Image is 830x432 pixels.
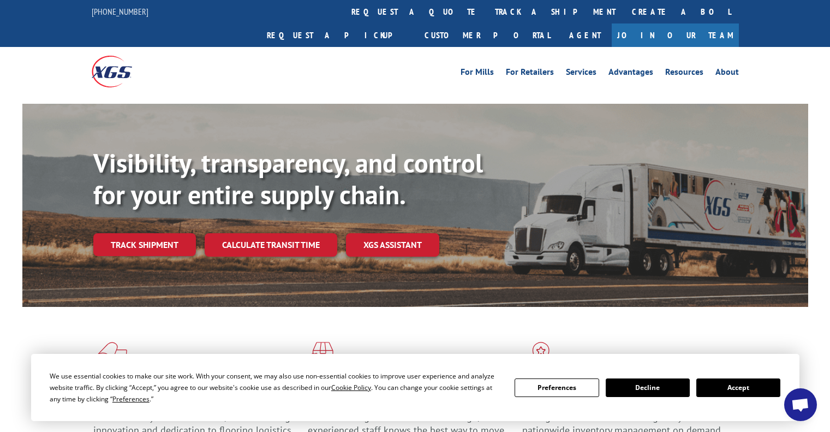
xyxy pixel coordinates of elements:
div: Open chat [784,388,817,421]
img: xgs-icon-focused-on-flooring-red [308,342,333,370]
img: xgs-icon-total-supply-chain-intelligence-red [93,342,127,370]
a: Join Our Team [612,23,739,47]
a: Agent [558,23,612,47]
div: Cookie Consent Prompt [31,354,799,421]
button: Decline [606,378,690,397]
a: XGS ASSISTANT [346,233,439,257]
a: Customer Portal [416,23,558,47]
a: [PHONE_NUMBER] [92,6,148,17]
a: Services [566,68,596,80]
div: We use essential cookies to make our site work. With your consent, we may also use non-essential ... [50,370,501,405]
a: Advantages [608,68,653,80]
a: For Retailers [506,68,554,80]
span: Preferences [112,394,150,404]
a: For Mills [461,68,494,80]
a: Resources [665,68,703,80]
a: Request a pickup [259,23,416,47]
button: Preferences [515,378,599,397]
b: Visibility, transparency, and control for your entire supply chain. [93,146,483,211]
img: xgs-icon-flagship-distribution-model-red [522,342,560,370]
a: Calculate transit time [205,233,337,257]
span: Cookie Policy [331,383,371,392]
a: About [715,68,739,80]
button: Accept [696,378,780,397]
a: Track shipment [93,233,196,256]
